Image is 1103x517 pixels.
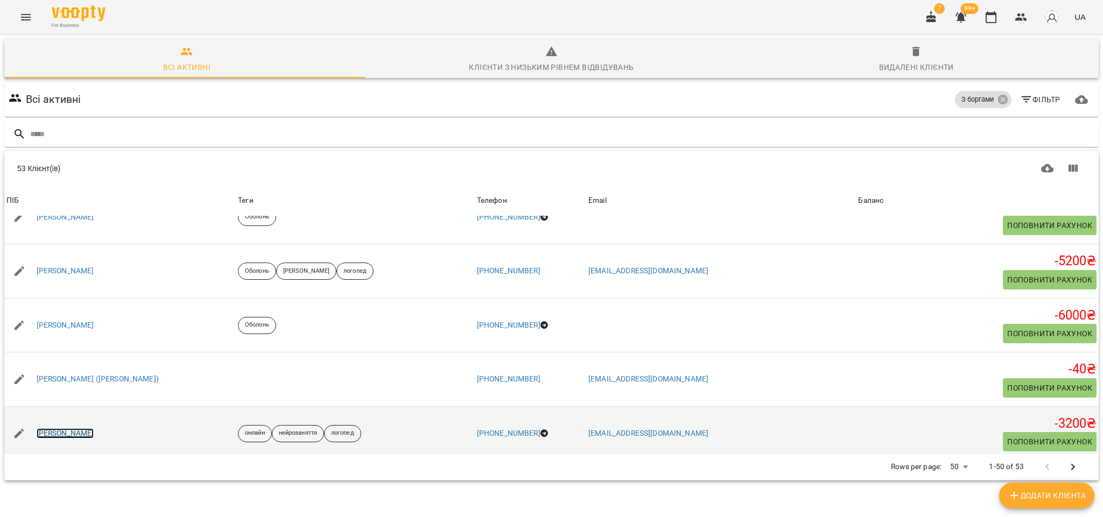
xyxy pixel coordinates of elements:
[858,194,883,207] div: Sort
[588,194,607,207] div: Email
[1060,454,1086,480] button: Next Page
[858,415,1097,432] h5: -3200 ₴
[4,151,1099,186] div: Table Toolbar
[1035,155,1060,181] button: Завантажити CSV
[1008,489,1086,502] span: Додати клієнта
[6,194,19,207] div: ПІБ
[336,263,374,280] div: логопед
[1003,270,1097,289] button: Поповнити рахунок
[477,194,507,207] div: Sort
[331,429,354,438] p: логопед
[858,194,1097,207] span: Баланс
[245,267,269,276] p: Оболонь
[858,194,883,207] div: Баланс
[1060,155,1086,181] button: Показати колонки
[1007,435,1092,448] span: Поповнити рахунок
[858,253,1097,270] h5: -5200 ₴
[1074,11,1086,23] span: UA
[999,483,1094,508] button: Додати клієнта
[283,267,329,276] p: [PERSON_NAME]
[477,194,507,207] div: Телефон
[588,194,854,207] span: Email
[238,425,272,442] div: онлайн
[37,428,94,439] a: [PERSON_NAME]
[238,209,276,226] div: Оболонь
[961,3,979,14] span: 99+
[477,321,540,329] a: [PHONE_NUMBER]
[6,194,234,207] span: ПІБ
[163,61,210,74] div: Всі активні
[1007,219,1092,232] span: Поповнити рахунок
[324,425,361,442] div: логопед
[245,213,269,222] p: Оболонь
[477,213,540,221] a: [PHONE_NUMBER]
[272,425,324,442] div: нейрозаняття
[245,429,265,438] p: онлайн
[37,212,94,223] a: [PERSON_NAME]
[26,91,81,108] h6: Всі активні
[946,459,972,474] div: 50
[1007,327,1092,340] span: Поповнити рахунок
[858,361,1097,378] h5: -40 ₴
[477,194,584,207] span: Телефон
[1070,7,1090,27] button: UA
[279,429,317,438] p: нейрозаняття
[52,5,106,21] img: Voopty Logo
[1003,378,1097,398] button: Поповнити рахунок
[1007,273,1092,286] span: Поповнити рахунок
[343,267,367,276] p: логопед
[17,163,547,174] div: 53 Клієнт(ів)
[955,91,1011,108] div: З боргами
[858,307,1097,324] h5: -6000 ₴
[6,194,19,207] div: Sort
[238,317,276,334] div: Оболонь
[1044,10,1059,25] img: avatar_s.png
[477,374,540,383] a: [PHONE_NUMBER]
[52,22,106,29] span: For Business
[477,429,540,437] a: [PHONE_NUMBER]
[588,374,708,383] a: [EMAIL_ADDRESS][DOMAIN_NAME]
[37,320,94,331] a: [PERSON_NAME]
[934,3,945,14] span: 7
[588,266,708,275] a: [EMAIL_ADDRESS][DOMAIN_NAME]
[1003,324,1097,343] button: Поповнити рахунок
[37,374,159,385] a: [PERSON_NAME] ([PERSON_NAME])
[238,263,276,280] div: Оболонь
[1016,90,1065,109] button: Фільтр
[989,462,1023,472] p: 1-50 of 53
[477,266,540,275] a: [PHONE_NUMBER]
[1003,432,1097,451] button: Поповнити рахунок
[469,61,634,74] div: Клієнти з низьким рівнем відвідувань
[1003,216,1097,235] button: Поповнити рахунок
[1020,93,1060,106] span: Фільтр
[588,429,708,437] a: [EMAIL_ADDRESS][DOMAIN_NAME]
[238,194,473,207] div: Теги
[37,266,94,277] a: [PERSON_NAME]
[588,194,607,207] div: Sort
[1007,381,1092,394] span: Поповнити рахунок
[245,321,269,330] p: Оболонь
[276,263,336,280] div: [PERSON_NAME]
[955,95,1000,104] span: З боргами
[13,4,39,30] button: Menu
[891,462,942,472] p: Rows per page:
[879,61,954,74] div: Видалені клієнти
